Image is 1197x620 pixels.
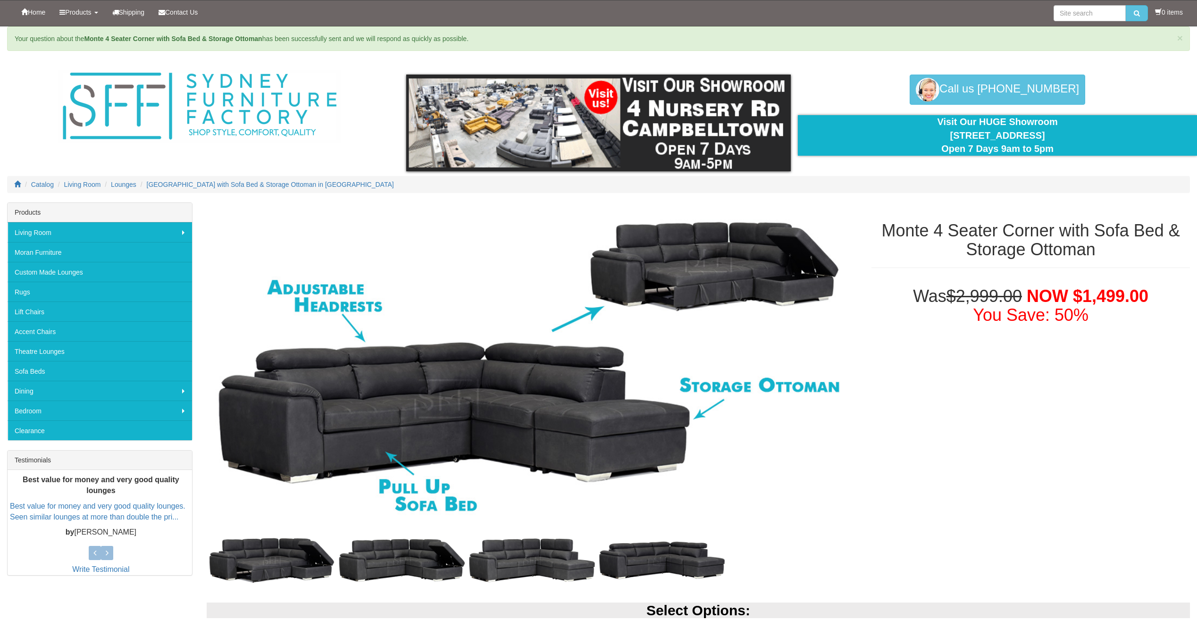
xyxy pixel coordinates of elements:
div: Products [8,203,192,222]
div: Your question about the has been successfully sent and we will respond as quickly as possible. [7,26,1190,51]
img: Sydney Furniture Factory [58,70,341,143]
a: Products [52,0,105,24]
a: [GEOGRAPHIC_DATA] with Sofa Bed & Storage Ottoman in [GEOGRAPHIC_DATA] [147,181,394,188]
a: Shipping [105,0,152,24]
h1: Monte 4 Seater Corner with Sofa Bed & Storage Ottoman [871,221,1190,259]
a: Living Room [64,181,101,188]
a: Moran Furniture [8,242,192,262]
a: Theatre Lounges [8,341,192,361]
a: Write Testimonial [72,565,129,573]
del: $2,999.00 [946,286,1022,306]
span: NOW $1,499.00 [1027,286,1148,306]
a: Living Room [8,222,192,242]
a: Lounges [111,181,136,188]
strong: Monte 4 Seater Corner with Sofa Bed & Storage Ottoman [84,35,262,42]
b: Best value for money and very good quality lounges [23,476,179,494]
span: Contact Us [165,8,198,16]
a: Home [14,0,52,24]
a: Dining [8,381,192,401]
h1: Was [871,287,1190,324]
a: Clearance [8,420,192,440]
a: Bedroom [8,401,192,420]
span: Shipping [119,8,145,16]
a: Lift Chairs [8,302,192,321]
b: by [66,528,75,536]
span: Products [65,8,91,16]
div: Visit Our HUGE Showroom [STREET_ADDRESS] Open 7 Days 9am to 5pm [805,115,1190,156]
img: showroom.gif [406,75,791,171]
a: Accent Chairs [8,321,192,341]
li: 0 items [1155,8,1183,17]
p: [PERSON_NAME] [10,527,192,538]
font: You Save: 50% [973,305,1088,325]
a: Best value for money and very good quality lounges. Seen similar lounges at more than double the ... [10,502,185,521]
a: Custom Made Lounges [8,262,192,282]
div: Testimonials [8,451,192,470]
a: Rugs [8,282,192,302]
span: Home [28,8,45,16]
button: × [1177,33,1183,43]
a: Catalog [31,181,54,188]
a: Sofa Beds [8,361,192,381]
input: Site search [1054,5,1126,21]
a: Contact Us [151,0,205,24]
b: Select Options: [646,603,750,618]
